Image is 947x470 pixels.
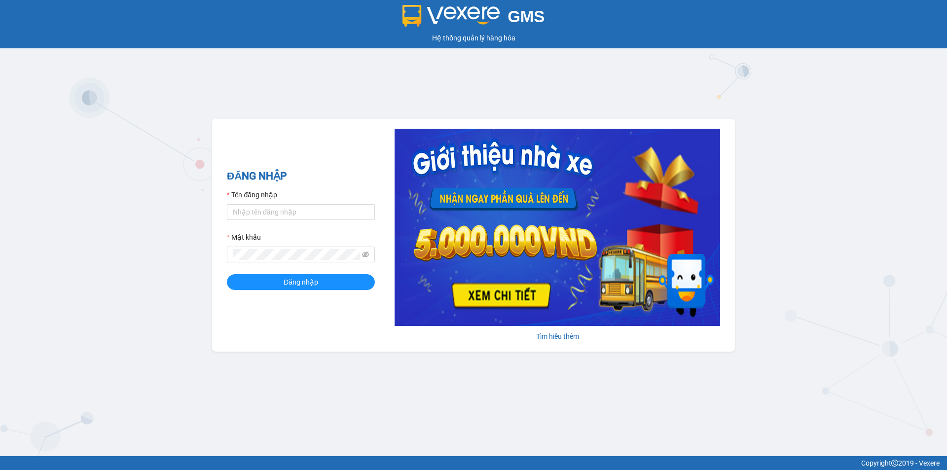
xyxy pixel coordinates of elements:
a: GMS [402,15,545,23]
div: Hệ thống quản lý hàng hóa [2,33,945,43]
input: Tên đăng nhập [227,204,375,220]
input: Mật khẩu [233,249,360,260]
label: Mật khẩu [227,232,261,243]
img: logo 2 [402,5,500,27]
span: copyright [891,460,898,467]
span: GMS [508,7,545,26]
label: Tên đăng nhập [227,189,277,200]
span: eye-invisible [362,251,369,258]
div: Copyright 2019 - Vexere [7,458,940,469]
span: Đăng nhập [284,277,318,288]
h2: ĐĂNG NHẬP [227,168,375,184]
img: banner-0 [395,129,720,326]
button: Đăng nhập [227,274,375,290]
div: Tìm hiểu thêm [395,331,720,342]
